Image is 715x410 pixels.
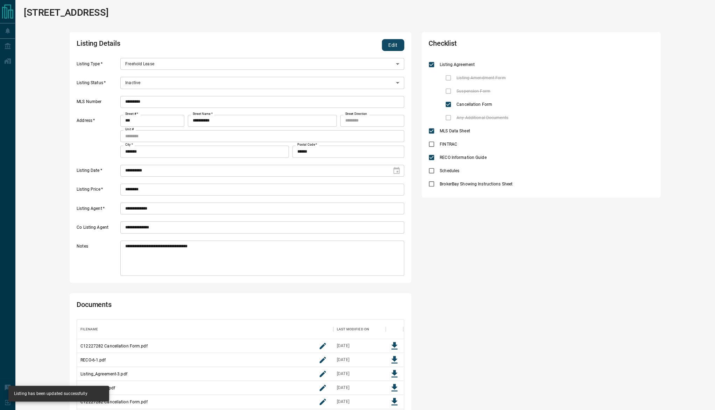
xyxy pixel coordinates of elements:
[455,101,494,108] span: Cancellation Form
[77,118,119,158] label: Address
[193,112,213,116] label: Street Name
[388,353,402,367] button: Download File
[80,371,127,377] p: Listing_Agreement-3.pdf
[429,39,564,51] h2: Checklist
[125,142,133,147] label: City
[337,343,349,349] div: Aug 16, 2025
[77,225,119,234] label: Co Listing Agent
[438,141,459,147] span: FINTRAC
[438,154,488,161] span: RECO Information Guide
[316,339,330,353] button: rename button
[316,381,330,395] button: rename button
[388,367,402,381] button: Download File
[77,80,119,89] label: Listing Status
[14,388,87,400] div: Listing has been updated successfully
[345,112,367,116] label: Street Direction
[297,142,317,147] label: Postal Code
[77,39,273,51] h2: Listing Details
[382,39,404,51] button: Edit
[77,99,119,108] label: MLS Number
[77,320,333,339] div: Filename
[125,127,134,132] label: Unit #
[316,395,330,409] button: rename button
[120,77,404,89] div: Inactive
[337,320,369,339] div: Last Modified On
[455,75,508,81] span: Listing Amendment Form
[388,381,402,395] button: Download File
[77,206,119,215] label: Listing Agent
[80,320,98,339] div: Filename
[388,339,402,353] button: Download File
[438,168,461,174] span: Schedules
[316,353,330,367] button: rename button
[24,7,108,18] h1: [STREET_ADDRESS]
[337,399,349,405] div: Aug 16, 2025
[438,128,472,134] span: MLS Data Sheet
[438,181,515,187] span: BrokerBay Showing Instructions Sheet
[316,367,330,381] button: rename button
[388,395,402,409] button: Download File
[77,186,119,196] label: Listing Price
[77,168,119,177] label: Listing Date
[438,61,477,68] span: Listing Agreement
[455,115,510,121] span: Any Additional Documents
[333,320,386,339] div: Last Modified On
[77,61,119,70] label: Listing Type
[80,385,115,391] p: Data Sheet-69.pdf
[77,300,273,312] h2: Documents
[337,385,349,391] div: Jun 17, 2025
[80,399,148,405] p: C12227282 Cancellation Form.pdf
[77,243,119,276] label: Notes
[125,112,138,116] label: Street #
[455,88,493,94] span: Suspension Form
[337,371,349,377] div: Jun 17, 2025
[80,357,106,363] p: RECO-6-1.pdf
[80,343,148,349] p: C12227282 Cancellation Form.pdf
[120,58,404,70] div: Freehold Lease
[337,357,349,363] div: Jun 17, 2025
